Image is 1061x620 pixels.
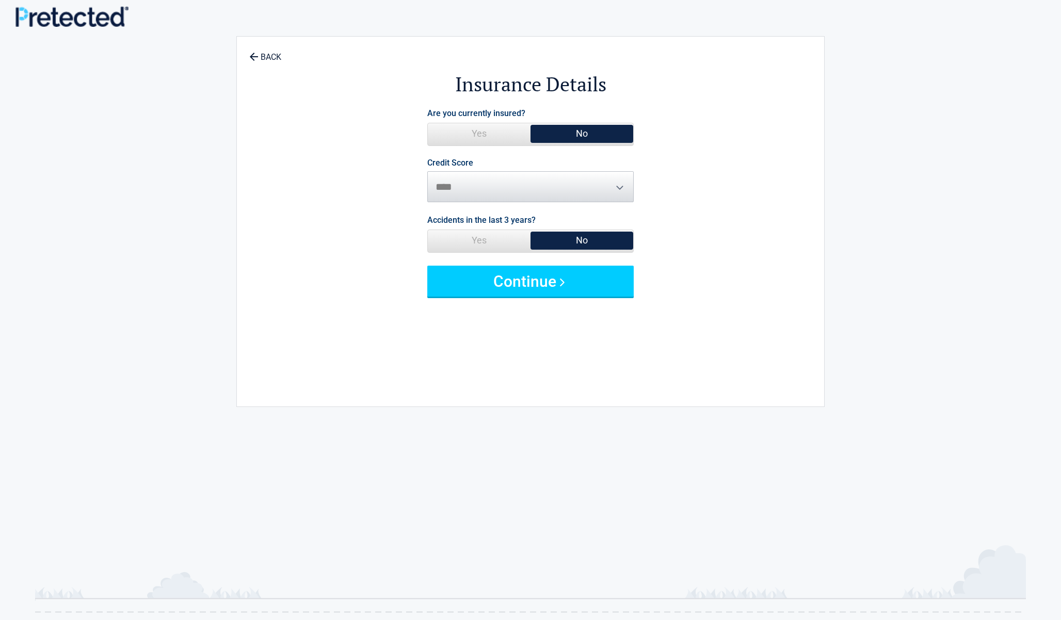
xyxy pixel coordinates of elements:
label: Credit Score [427,159,473,167]
span: No [530,123,633,144]
button: Continue [427,266,634,297]
span: Yes [428,230,530,251]
label: Are you currently insured? [427,106,525,120]
span: Yes [428,123,530,144]
a: BACK [247,43,283,61]
h2: Insurance Details [294,71,767,97]
span: No [530,230,633,251]
img: Main Logo [15,6,128,27]
label: Accidents in the last 3 years? [427,213,536,227]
